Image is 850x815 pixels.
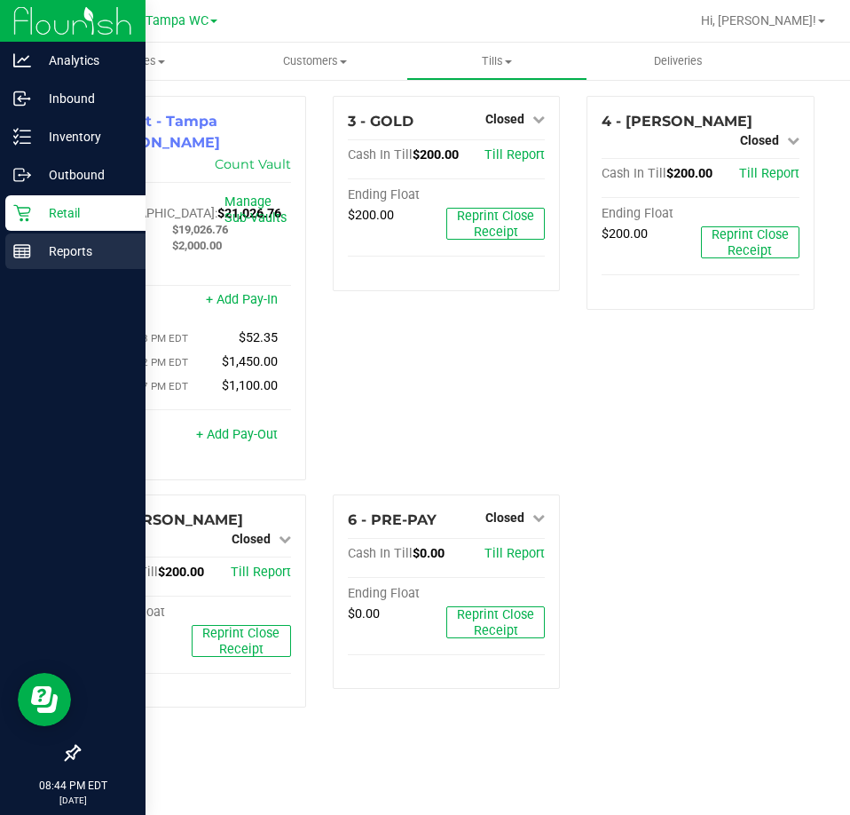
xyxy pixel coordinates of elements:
a: Till Report [484,147,545,162]
div: Ending Float [348,187,446,203]
span: Tampa WC [146,13,209,28]
span: Cash In Till [348,147,413,162]
span: Closed [485,510,524,525]
span: $1,450.00 [222,354,278,369]
button: Reprint Close Receipt [701,226,799,258]
span: Reprint Close Receipt [457,209,534,240]
p: Outbound [31,164,138,186]
span: Cash In [GEOGRAPHIC_DATA]: [93,190,217,221]
inline-svg: Outbound [13,166,31,184]
span: 5 - [PERSON_NAME] [93,511,243,528]
a: Till Report [231,565,291,580]
span: 3 - GOLD [348,113,413,130]
inline-svg: Inventory [13,128,31,146]
span: $200.00 [413,147,459,162]
span: $200.00 [602,226,648,241]
span: 4 - [PERSON_NAME] [602,113,752,130]
button: Reprint Close Receipt [192,625,290,657]
inline-svg: Retail [13,204,31,222]
span: Closed [740,133,779,147]
a: Manage Sub-Vaults [224,194,287,226]
span: Hi, [PERSON_NAME]! [701,13,816,28]
span: Tills [407,53,587,69]
span: $0.00 [348,606,380,621]
span: Reprint Close Receipt [202,626,279,657]
div: Ending Float [602,206,700,222]
span: $2,000.00 [172,239,222,252]
a: + Add Pay-Out [196,427,278,442]
a: Till Report [739,166,799,181]
span: Closed [232,532,271,546]
span: Deliveries [630,53,727,69]
p: 08:44 PM EDT [8,778,138,794]
span: $200.00 [158,565,204,580]
span: $200.00 [666,166,712,181]
button: Reprint Close Receipt [446,606,545,638]
a: Customers [224,43,406,80]
p: Analytics [31,50,138,71]
p: Inbound [31,88,138,109]
span: $21,026.76 [217,206,281,221]
span: Cash In Till [602,166,666,181]
inline-svg: Reports [13,242,31,260]
a: + Add Pay-In [206,292,278,307]
inline-svg: Inbound [13,90,31,107]
span: $0.00 [413,546,445,561]
p: [DATE] [8,794,138,807]
a: Tills [406,43,588,80]
iframe: Resource center [18,673,71,726]
a: Count Vault [215,156,291,172]
div: Ending Float [348,586,446,602]
span: Closed [485,112,524,126]
button: Reprint Close Receipt [446,208,545,240]
span: Customers [225,53,405,69]
inline-svg: Analytics [13,51,31,69]
span: $200.00 [348,208,394,223]
p: Retail [31,202,138,224]
span: 1 - Vault - Tampa [PERSON_NAME] [93,113,220,151]
p: Reports [31,241,138,262]
span: $1,100.00 [222,378,278,393]
span: Reprint Close Receipt [457,607,534,638]
span: Cash In Till [348,546,413,561]
span: $19,026.76 [172,223,228,236]
span: $52.35 [239,330,278,345]
span: Reprint Close Receipt [712,227,789,258]
a: Till Report [484,546,545,561]
p: Inventory [31,126,138,147]
a: Deliveries [587,43,769,80]
span: 6 - PRE-PAY [348,511,437,528]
